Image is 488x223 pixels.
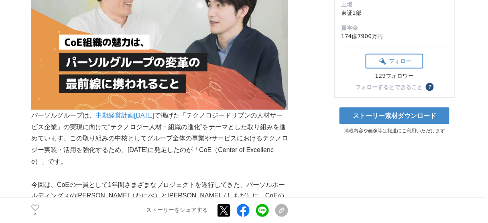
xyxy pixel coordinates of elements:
div: フォローするとできること [355,84,423,90]
p: 掲載内容や画像等は報道にご利用いただけます [334,128,455,134]
button: フォロー [366,54,423,69]
p: ストーリーをシェアする [146,207,208,214]
dd: 174億7900万円 [341,32,448,41]
p: パーソルグループは、 で掲げた「テクノロジードリブンの人材サービス企業」の実現に向けて“テクノロジー人材・組織の進化”をテーマとした取り組みを進めています。この取り組みの中核としてグループ全体の... [31,110,288,168]
span: ？ [427,84,433,90]
dd: 東証1部 [341,9,448,17]
div: 129フォロワー [366,73,423,80]
dt: 上場 [341,0,448,9]
a: ストーリー素材ダウンロード [340,107,449,124]
button: ？ [426,83,434,91]
dt: 資本金 [341,24,448,32]
p: 2 [31,212,39,216]
a: 中期経営計画[DATE] [96,112,154,119]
